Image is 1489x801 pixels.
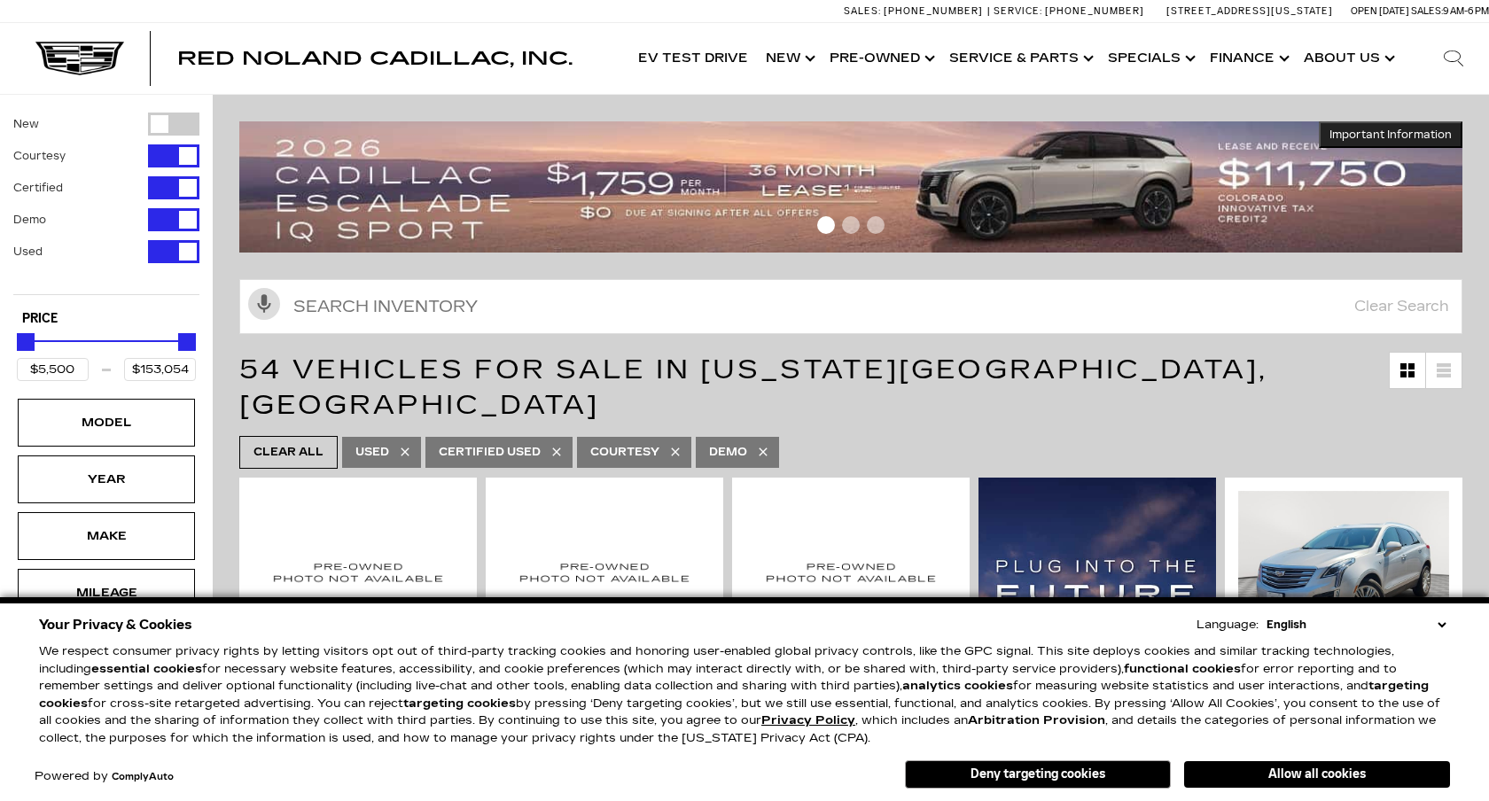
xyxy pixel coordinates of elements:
[13,147,66,165] label: Courtesy
[35,42,124,75] img: Cadillac Dark Logo with Cadillac White Text
[124,358,196,381] input: Maximum
[239,121,1462,253] img: 2509-September-FOM-Escalade-IQ-Lease9
[18,399,195,447] div: ModelModel
[1184,761,1450,788] button: Allow all cookies
[35,771,174,782] div: Powered by
[842,216,860,234] span: Go to slide 2
[1201,23,1295,94] a: Finance
[62,470,151,489] div: Year
[22,311,191,327] h5: Price
[62,526,151,546] div: Make
[1099,23,1201,94] a: Specials
[39,612,192,637] span: Your Privacy & Cookies
[177,48,573,69] span: Red Noland Cadillac, Inc.
[13,243,43,261] label: Used
[18,512,195,560] div: MakeMake
[590,441,659,463] span: Courtesy
[1351,5,1409,17] span: Open [DATE]
[1238,491,1449,649] img: 2018 Cadillac XT5 Premium Luxury AWD
[1124,662,1241,676] strong: functional cookies
[745,491,956,653] img: 2020 Cadillac XT4 Premium Luxury
[1197,619,1259,631] div: Language:
[39,643,1450,747] p: We respect consumer privacy rights by letting visitors opt out of third-party tracking cookies an...
[499,491,710,653] img: 2011 Cadillac DTS Platinum Collection
[39,679,1429,711] strong: targeting cookies
[239,279,1462,334] input: Search Inventory
[709,441,747,463] span: Demo
[757,23,821,94] a: New
[62,583,151,603] div: Mileage
[994,5,1042,17] span: Service:
[902,679,1013,693] strong: analytics cookies
[177,50,573,67] a: Red Noland Cadillac, Inc.
[253,441,324,463] span: Clear All
[844,5,881,17] span: Sales:
[867,216,885,234] span: Go to slide 3
[1443,5,1489,17] span: 9 AM-6 PM
[239,354,1267,421] span: 54 Vehicles for Sale in [US_STATE][GEOGRAPHIC_DATA], [GEOGRAPHIC_DATA]
[1329,128,1452,142] span: Important Information
[1166,5,1333,17] a: [STREET_ADDRESS][US_STATE]
[821,23,940,94] a: Pre-Owned
[403,696,516,711] strong: targeting cookies
[968,713,1105,727] strong: Arbitration Provision
[13,115,39,133] label: New
[355,441,389,463] span: Used
[253,491,464,653] img: 2014 Cadillac XTS PREM
[17,333,35,351] div: Minimum Price
[905,760,1171,789] button: Deny targeting cookies
[1045,5,1144,17] span: [PHONE_NUMBER]
[13,211,46,229] label: Demo
[1262,616,1450,634] select: Language Select
[987,6,1149,16] a: Service: [PHONE_NUMBER]
[884,5,983,17] span: [PHONE_NUMBER]
[17,327,196,381] div: Price
[17,358,89,381] input: Minimum
[940,23,1099,94] a: Service & Parts
[18,455,195,503] div: YearYear
[18,569,195,617] div: MileageMileage
[761,713,855,727] a: Privacy Policy
[91,662,202,676] strong: essential cookies
[13,179,63,197] label: Certified
[13,113,199,294] div: Filter by Vehicle Type
[178,333,196,351] div: Maximum Price
[1295,23,1400,94] a: About Us
[112,772,174,782] a: ComplyAuto
[62,413,151,432] div: Model
[439,441,541,463] span: Certified Used
[1411,5,1443,17] span: Sales:
[248,288,280,320] svg: Click to toggle on voice search
[629,23,757,94] a: EV Test Drive
[1319,121,1462,148] button: Important Information
[817,216,835,234] span: Go to slide 1
[844,6,987,16] a: Sales: [PHONE_NUMBER]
